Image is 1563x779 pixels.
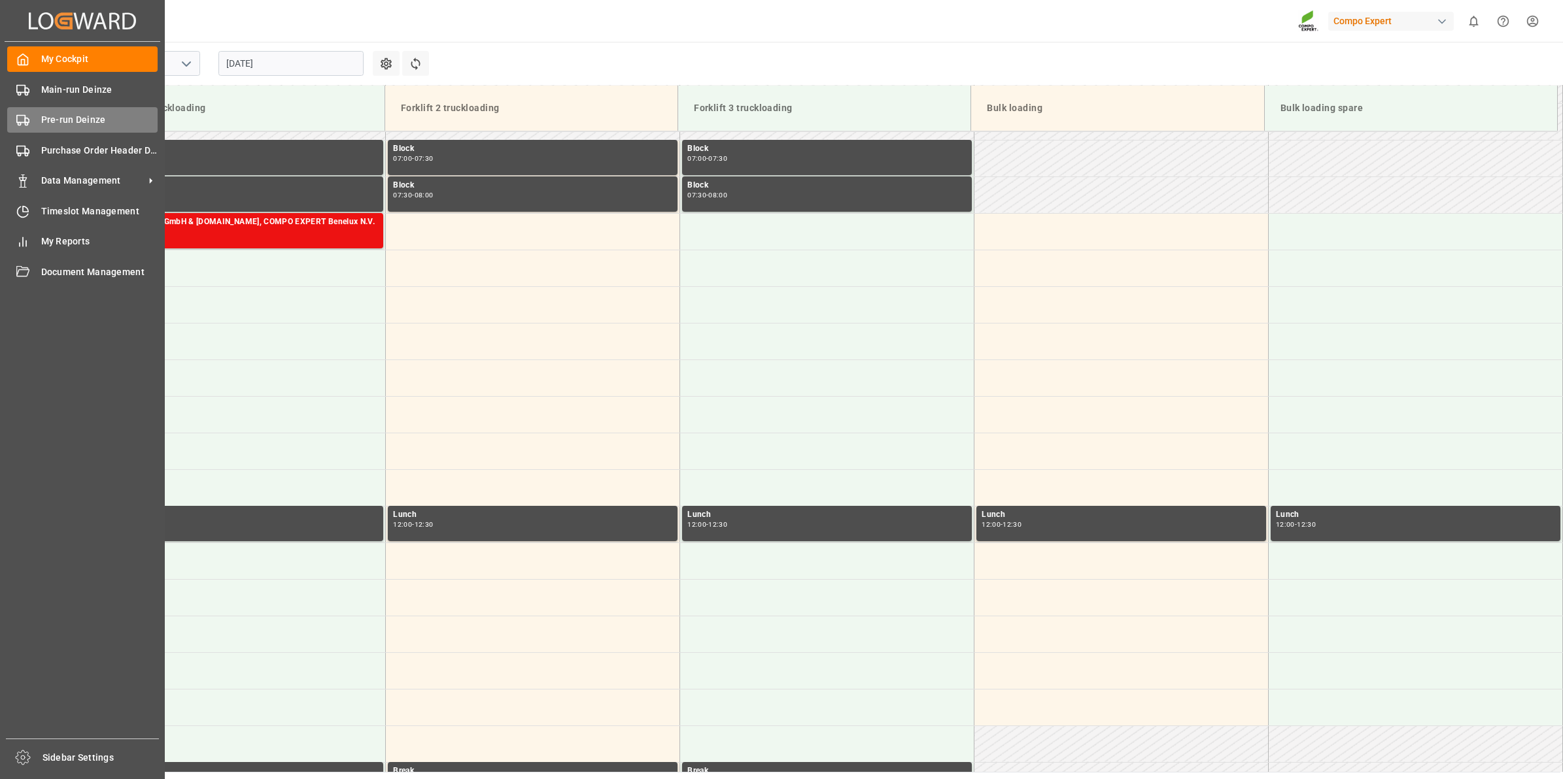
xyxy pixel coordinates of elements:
div: Forklift 1 truckloading [102,96,374,120]
div: 12:30 [708,522,727,527]
div: - [1295,522,1297,527]
div: 07:30 [708,156,727,161]
a: Timeslot Management [7,198,158,224]
div: - [706,156,708,161]
span: Data Management [41,174,145,188]
div: Lunch [687,508,967,522]
div: Block [687,179,967,192]
div: Block [687,142,967,156]
a: Main-run Deinze [7,76,158,102]
button: Help Center [1488,7,1518,36]
div: Block [393,142,672,156]
span: Timeslot Management [41,205,158,218]
div: Bulk loading [982,96,1253,120]
div: Break [99,765,378,778]
div: - [706,192,708,198]
div: 12:00 [393,522,412,527]
span: Document Management [41,265,158,279]
div: 07:30 [687,192,706,198]
div: Lunch [393,508,672,522]
button: open menu [176,54,196,74]
button: show 0 new notifications [1459,7,1488,36]
div: 07:30 [393,192,412,198]
div: Lunch [1276,508,1555,522]
div: Break [687,765,967,778]
span: Pre-run Deinze [41,113,158,127]
div: - [412,522,414,527]
div: 12:30 [415,522,434,527]
div: - [706,522,708,527]
div: Block [393,179,672,192]
div: 08:00 [708,192,727,198]
div: Block [99,142,378,156]
a: Purchase Order Header Deinze [7,137,158,163]
a: My Cockpit [7,46,158,72]
div: - [412,156,414,161]
div: Forklift 3 truckloading [689,96,960,120]
div: Compo Expert [1328,12,1454,31]
span: Sidebar Settings [43,751,160,765]
div: 08:00 [415,192,434,198]
span: Purchase Order Header Deinze [41,144,158,157]
span: My Cockpit [41,52,158,66]
div: 07:00 [393,156,412,161]
div: 12:30 [1003,522,1022,527]
div: 12:00 [687,522,706,527]
div: Break [393,765,672,778]
div: Main ref : 14050578 [99,229,378,240]
div: Lexzau Scharbau GmbH & [DOMAIN_NAME], COMPO EXPERT Benelux N.V. [99,216,378,229]
a: Pre-run Deinze [7,107,158,133]
div: Bulk loading spare [1275,96,1547,120]
span: Main-run Deinze [41,83,158,97]
div: 12:30 [1297,522,1316,527]
input: DD.MM.YYYY [218,51,364,76]
div: - [412,192,414,198]
div: 07:30 [415,156,434,161]
span: My Reports [41,235,158,248]
div: Block [99,179,378,192]
div: 07:00 [687,156,706,161]
div: 12:00 [982,522,1001,527]
div: Lunch [99,508,378,522]
div: Lunch [982,508,1261,522]
img: Screenshot%202023-09-29%20at%2010.02.21.png_1712312052.png [1298,10,1319,33]
div: 12:00 [1276,522,1295,527]
button: Compo Expert [1328,8,1459,33]
div: Forklift 2 truckloading [396,96,667,120]
div: - [1001,522,1003,527]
